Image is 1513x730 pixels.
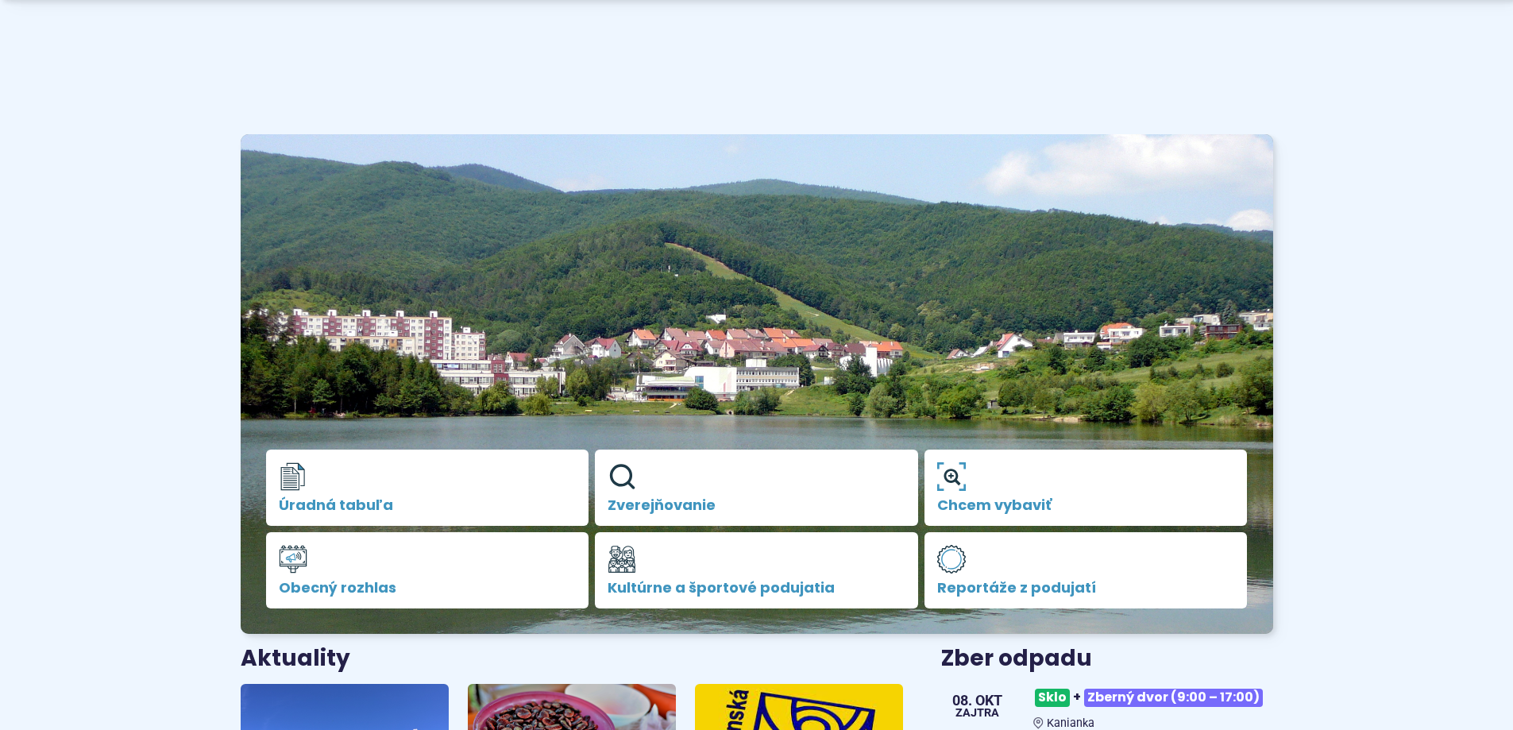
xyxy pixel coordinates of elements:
[937,497,1235,513] span: Chcem vybaviť
[241,647,350,671] h3: Aktuality
[595,450,918,526] a: Zverejňovanie
[924,532,1248,608] a: Reportáže z podujatí
[1035,689,1070,707] span: Sklo
[608,497,905,513] span: Zverejňovanie
[1084,689,1263,707] span: Zberný dvor (9:00 – 17:00)
[1047,716,1094,730] span: Kanianka
[941,682,1272,730] a: Sklo+Zberný dvor (9:00 – 17:00) Kanianka 08. okt Zajtra
[941,647,1272,671] h3: Zber odpadu
[937,580,1235,596] span: Reportáže z podujatí
[266,532,589,608] a: Obecný rozhlas
[266,450,589,526] a: Úradná tabuľa
[279,580,577,596] span: Obecný rozhlas
[608,580,905,596] span: Kultúrne a športové podujatia
[952,708,1002,719] span: Zajtra
[279,497,577,513] span: Úradná tabuľa
[1033,682,1272,713] h3: +
[595,532,918,608] a: Kultúrne a športové podujatia
[924,450,1248,526] a: Chcem vybaviť
[952,693,1002,708] span: 08. okt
